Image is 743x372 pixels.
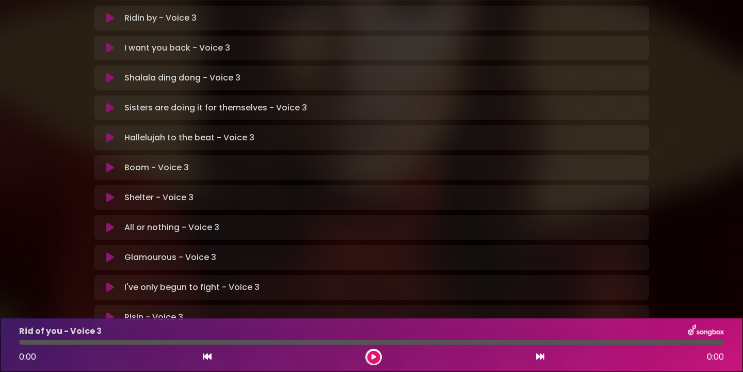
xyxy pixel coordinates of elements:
span: 0:00 [707,351,724,363]
p: Sisters are doing it for themselves - Voice 3 [124,102,307,114]
img: songbox-logo-white.png [688,325,724,338]
p: Boom - Voice 3 [124,161,189,174]
p: Shelter - Voice 3 [124,191,193,204]
p: Risin - Voice 3 [124,311,183,324]
p: Shalala ding dong - Voice 3 [124,72,240,84]
p: All or nothing - Voice 3 [124,221,219,234]
p: Rid of you - Voice 3 [19,325,102,337]
p: I've only begun to fight - Voice 3 [124,281,260,294]
p: Ridin by - Voice 3 [124,12,197,24]
p: Hallelujah to the beat - Voice 3 [124,132,254,144]
p: Glamourous - Voice 3 [124,251,216,264]
span: 0:00 [19,351,36,363]
p: I want you back - Voice 3 [124,42,230,54]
